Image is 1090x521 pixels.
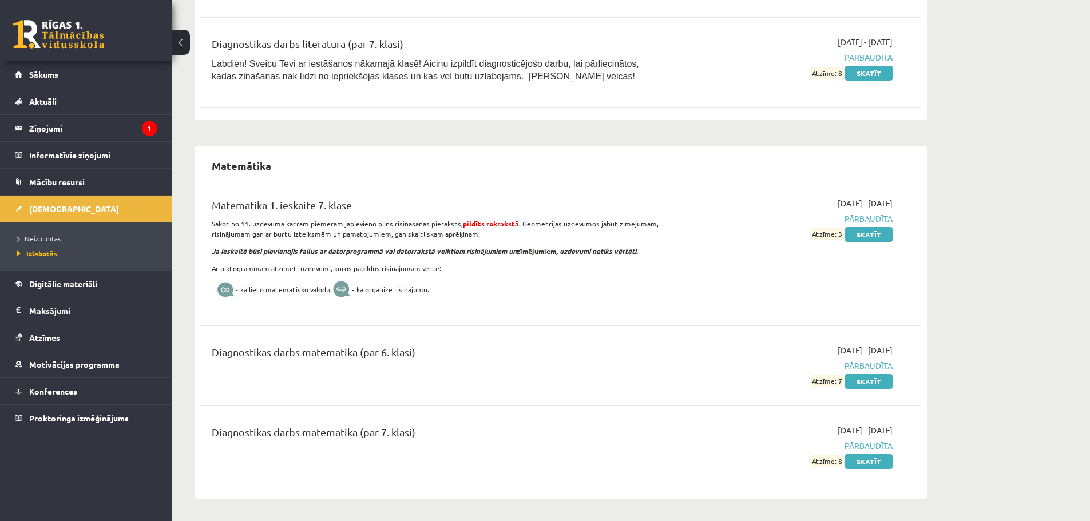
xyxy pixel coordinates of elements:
[15,297,157,324] a: Maksājumi
[29,204,119,214] span: [DEMOGRAPHIC_DATA]
[212,246,517,256] i: Ja ieskaitē būsi pievienojis failus ar datorprogrammā vai datorrakstā veiktiem risinājumiem un
[15,405,157,431] a: Proktoringa izmēģinājums
[17,249,57,258] span: Izlabotās
[15,324,157,351] a: Atzīmes
[677,360,893,372] span: Pārbaudīta
[29,297,157,324] legend: Maksājumi
[15,115,157,141] a: Ziņojumi1
[810,228,843,240] span: Atzīme: 3
[15,169,157,195] a: Mācību resursi
[332,281,352,299] img: nlxdclX5TJEpSUOp6sKb4sy0LYPK9xgpm2rkqevz+KDjWcWUyrI+Z9y9v0FcvZ6Wm++UNcAAAAASUVORK5CYII=
[29,115,157,141] legend: Ziņojumi
[212,424,660,446] div: Diagnostikas darbs matemātikā (par 7. klasi)
[15,271,157,297] a: Digitālie materiāli
[29,413,129,423] span: Proktoringa izmēģinājums
[15,61,157,88] a: Sākums
[212,280,660,300] p: - kā lieto matemātisko valodu, - kā organizē risinājumu.
[463,219,519,228] strong: pildīts rokrakstā
[29,359,120,369] span: Motivācijas programma
[810,455,843,467] span: Atzīme: 8
[15,378,157,404] a: Konferences
[677,51,893,63] span: Pārbaudīta
[838,197,893,209] span: [DATE] - [DATE]
[212,344,660,365] div: Diagnostikas darbs matemātikā (par 6. klasi)
[13,20,104,49] a: Rīgas 1. Tālmācības vidusskola
[17,233,160,244] a: Neizpildītās
[17,234,61,243] span: Neizpildītās
[810,67,843,79] span: Atzīme: 8
[15,196,157,222] a: [DEMOGRAPHIC_DATA]
[29,332,60,343] span: Atzīmes
[17,248,160,258] a: Izlabotās
[838,36,893,48] span: [DATE] - [DATE]
[29,96,57,106] span: Aktuāli
[212,59,639,81] span: Labdien! Sveicu Tevi ar iestāšanos nākamajā klasē! Aicinu izpildīt diagnosticējošo darbu, lai pār...
[845,66,893,81] a: Skatīt
[142,121,157,136] i: 1
[212,218,660,239] p: Sākot no 11. uzdevuma katram piemēram jāpievieno pilns risināšanas pieraksts, . Ģeometrijas uzdev...
[212,36,660,57] div: Diagnostikas darbs literatūrā (par 7. klasi)
[215,280,236,300] img: A1x9P9OIUn3nQAAAABJRU5ErkJggg==
[29,386,77,396] span: Konferences
[517,246,638,256] b: zīmējumiem
[29,177,85,187] span: Mācību resursi
[845,374,893,389] a: Skatīt
[677,213,893,225] span: Pārbaudīta
[212,197,660,218] div: Matemātika 1. ieskaite 7. klase
[838,344,893,356] span: [DATE] - [DATE]
[15,142,157,168] a: Informatīvie ziņojumi
[845,227,893,242] a: Skatīt
[212,263,660,273] p: Ar piktogrammām atzīmēti uzdevumi, kuros papildus risinājumam vērtē:
[15,88,157,114] a: Aktuāli
[29,142,157,168] legend: Informatīvie ziņojumi
[15,351,157,377] a: Motivācijas programma
[200,152,283,179] h2: Matemātika
[29,279,97,289] span: Digitālie materiāli
[29,69,58,79] span: Sākums
[556,246,638,256] i: , uzdevumi netiks vērtēti.
[845,454,893,469] a: Skatīt
[677,440,893,452] span: Pārbaudīta
[810,375,843,387] span: Atzīme: 7
[838,424,893,436] span: [DATE] - [DATE]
